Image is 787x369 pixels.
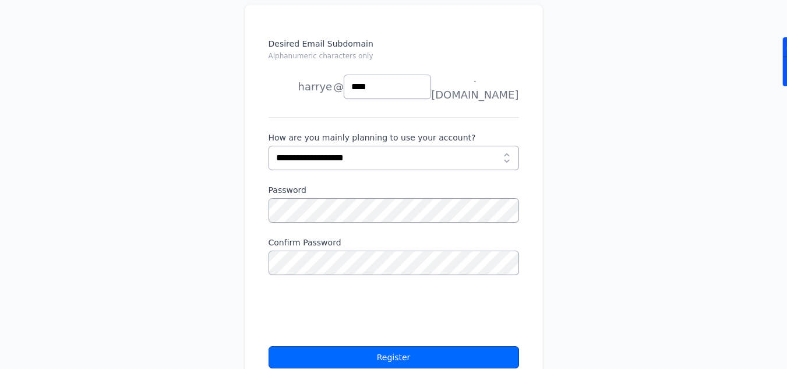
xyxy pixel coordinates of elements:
li: harrye [269,75,333,99]
label: How are you mainly planning to use your account? [269,132,519,143]
span: .[DOMAIN_NAME] [431,71,518,103]
button: Register [269,346,519,368]
label: Confirm Password [269,237,519,248]
label: Desired Email Subdomain [269,38,519,68]
span: @ [333,79,344,95]
iframe: reCAPTCHA [269,289,446,335]
label: Password [269,184,519,196]
small: Alphanumeric characters only [269,52,373,60]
